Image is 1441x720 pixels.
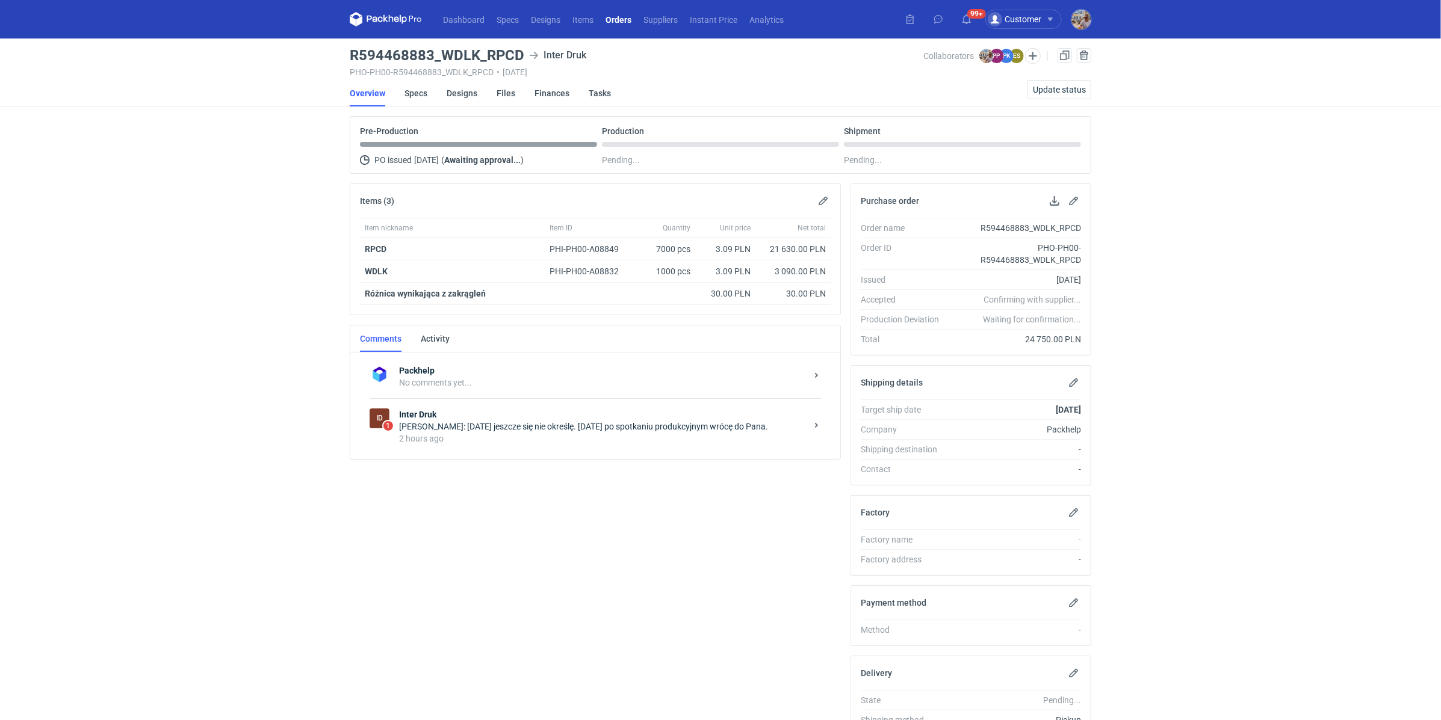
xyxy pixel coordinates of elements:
strong: Packhelp [399,365,807,377]
span: [DATE] [414,153,439,167]
div: State [861,694,949,706]
div: PHI-PH00-A08849 [550,243,630,255]
div: [DATE] [949,274,1081,286]
div: Shipping destination [861,443,949,455]
span: Pending... [602,153,640,167]
button: Edit delivery details [1067,666,1081,680]
h2: Shipping details [861,378,923,387]
div: Contact [861,463,949,475]
h2: Delivery [861,668,892,678]
div: Company [861,423,949,435]
div: 7000 pcs [635,238,695,260]
h2: Factory [861,508,890,517]
span: ) [521,155,524,165]
div: PHI-PH00-A08832 [550,265,630,277]
span: ( [441,155,444,165]
a: Instant Price [684,12,743,26]
div: Issued [861,274,949,286]
div: Packhelp [949,423,1081,435]
a: Designs [525,12,566,26]
span: Update status [1033,85,1086,94]
div: PHO-PH00-R594468883_WDLK_RPCD [949,242,1081,266]
a: Dashboard [437,12,491,26]
span: Item ID [550,223,572,233]
em: Confirming with supplier... [984,295,1081,304]
div: 24 750.00 PLN [949,333,1081,345]
figcaption: ID [370,408,389,428]
div: Production Deviation [861,313,949,325]
span: 1 [383,421,393,431]
div: 3.09 PLN [700,265,751,277]
div: Inter Druk [529,48,586,63]
a: Designs [447,80,477,106]
button: 99+ [957,10,976,29]
em: Waiting for confirmation... [983,313,1081,325]
div: No comments yet... [399,377,807,389]
div: Customer [988,12,1041,26]
figcaption: ES [1009,49,1024,63]
a: Analytics [743,12,790,26]
div: Factory name [861,534,949,546]
div: - [949,624,1081,636]
div: Target ship date [861,404,949,416]
a: Specs [404,80,427,106]
div: - [949,553,1081,565]
div: 3 090.00 PLN [760,265,826,277]
div: Total [861,333,949,345]
div: PO issued [360,153,597,167]
span: Collaborators [923,51,975,61]
div: 3.09 PLN [700,243,751,255]
a: Overview [350,80,385,106]
figcaption: PP [990,49,1004,63]
div: - [949,534,1081,546]
figcaption: PK [999,49,1014,63]
button: Download PO [1047,194,1062,208]
a: Specs [491,12,525,26]
div: Method [861,624,949,636]
div: Accepted [861,294,949,306]
div: 30.00 PLN [700,288,751,300]
strong: Różnica wynikająca z zakrągleń [365,289,486,298]
h3: R594468883_WDLK_RPCD [350,48,524,63]
a: Comments [360,325,401,352]
p: Shipment [844,126,881,136]
img: Michał Palasek [1071,10,1091,29]
div: 21 630.00 PLN [760,243,826,255]
div: Packhelp [370,365,389,384]
a: WDLK [365,266,388,276]
button: Edit factory details [1067,505,1081,520]
img: Michał Palasek [979,49,994,63]
button: Edit purchase order [1067,194,1081,208]
a: Finances [535,80,569,106]
p: Production [602,126,644,136]
button: Edit payment method [1067,595,1081,610]
div: - [949,463,1081,475]
div: 2 hours ago [399,432,807,445]
div: PHO-PH00-R594468883_WDLK_RPCD [DATE] [350,67,923,77]
h2: Items (3) [360,196,394,206]
span: Quantity [663,223,690,233]
button: Cancel order [1077,48,1091,63]
a: Files [497,80,515,106]
div: - [949,443,1081,455]
div: 30.00 PLN [760,288,826,300]
a: Items [566,12,600,26]
span: Unit price [720,223,751,233]
button: Edit items [816,194,831,208]
a: Activity [421,325,450,352]
a: Tasks [589,80,611,106]
div: Inter Druk [370,408,389,428]
a: Duplicate [1058,48,1072,63]
button: Edit collaborators [1025,48,1041,64]
div: Order ID [861,242,949,266]
svg: Packhelp Pro [350,12,422,26]
strong: Inter Druk [399,408,807,420]
span: Item nickname [365,223,413,233]
div: [PERSON_NAME]: [DATE] jeszcze się nie określę. [DATE] po spotkaniu produkcyjnym wrócę do Pana. [399,420,807,432]
button: Customer [985,10,1071,29]
a: RPCD [365,244,386,254]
